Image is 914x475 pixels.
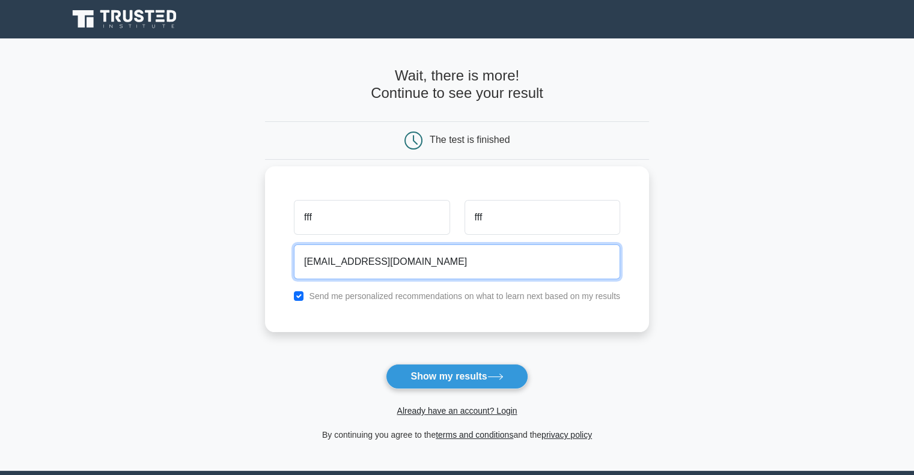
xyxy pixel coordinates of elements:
input: Email [294,244,620,279]
a: privacy policy [541,430,592,440]
input: Last name [465,200,620,235]
a: Already have an account? Login [397,406,517,416]
button: Show my results [386,364,528,389]
div: By continuing you agree to the and the [258,428,656,442]
h4: Wait, there is more! Continue to see your result [265,67,649,102]
input: First name [294,200,449,235]
a: terms and conditions [436,430,513,440]
div: The test is finished [430,135,510,145]
label: Send me personalized recommendations on what to learn next based on my results [309,291,620,301]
